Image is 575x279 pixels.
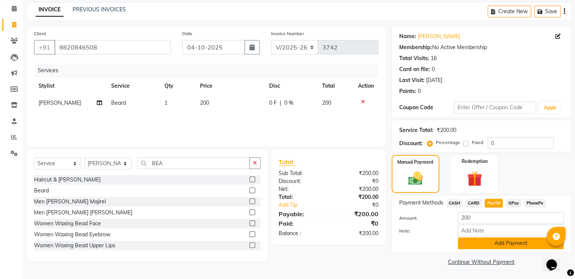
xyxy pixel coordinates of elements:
[446,199,463,208] span: CASH
[36,3,64,17] a: INVOICE
[34,231,110,239] div: Women Waxing Bead Eyebrow
[399,43,432,51] div: Membership:
[338,201,384,209] div: ₹0
[329,229,384,237] div: ₹200.00
[399,139,423,147] div: Discount:
[399,54,429,62] div: Total Visits:
[265,77,318,95] th: Disc
[34,77,107,95] th: Stylist
[462,169,487,188] img: _gift.svg
[432,65,435,73] div: 0
[39,99,81,106] span: [PERSON_NAME]
[393,258,570,266] a: Continue Without Payment
[34,198,106,206] div: Men [PERSON_NAME] Majirel
[399,65,430,73] div: Card on file:
[111,99,126,106] span: Beard
[329,169,384,177] div: ₹200.00
[329,177,384,185] div: ₹0
[488,6,531,17] button: Create New
[399,199,443,207] span: Payment Methods
[137,157,250,169] input: Search or Scan
[273,193,329,201] div: Total:
[454,102,536,113] input: Enter Offer / Coupon Code
[318,77,353,95] th: Total
[34,220,101,228] div: Women Waxing Bead Face
[394,215,452,222] label: Amount:
[329,209,384,219] div: ₹200.00
[73,6,126,13] a: PREVIOUS INVOICES
[431,54,437,62] div: 16
[54,40,171,54] input: Search by Name/Mobile/Email/Code
[524,199,546,208] span: PhonePe
[399,87,416,95] div: Points:
[404,170,427,187] img: _cash.svg
[458,212,564,224] input: Amount
[539,102,561,113] button: Apply
[107,77,160,95] th: Service
[485,199,503,208] span: PayTM
[279,158,296,166] span: Total
[399,76,425,84] div: Last Visit:
[34,242,115,250] div: Women Waxing Bead Upper Lips
[534,6,561,17] button: Save
[465,199,482,208] span: CARD
[182,30,192,37] label: Date
[280,99,281,107] span: |
[273,219,329,228] div: Paid:
[506,199,521,208] span: GPay
[329,219,384,228] div: ₹0
[34,209,132,217] div: Men [PERSON_NAME] [PERSON_NAME]
[273,177,329,185] div: Discount:
[472,139,483,146] label: Fixed
[195,77,265,95] th: Price
[353,77,378,95] th: Action
[271,30,304,37] label: Invoice Number
[273,201,338,209] a: Add Tip
[200,99,209,106] span: 200
[329,193,384,201] div: ₹200.00
[437,126,456,134] div: ₹200.00
[436,139,460,146] label: Percentage
[418,33,460,40] a: [PERSON_NAME]
[399,104,454,112] div: Coupon Code
[273,209,329,219] div: Payable:
[164,99,167,106] span: 1
[418,87,421,95] div: 0
[458,225,564,236] input: Add Note
[329,185,384,193] div: ₹200.00
[273,229,329,237] div: Balance :
[458,237,564,249] button: Add Payment
[284,99,293,107] span: 0 %
[160,77,195,95] th: Qty
[399,33,416,40] div: Name:
[34,30,46,37] label: Client
[399,43,564,51] div: No Active Membership
[394,228,452,234] label: Note:
[273,169,329,177] div: Sub Total:
[322,99,331,106] span: 200
[35,64,384,77] div: Services
[34,187,49,195] div: Beard
[34,176,101,184] div: Haircut & [PERSON_NAME]
[462,158,488,165] label: Redemption
[543,249,567,271] iframe: chat widget
[34,40,55,54] button: +91
[273,185,329,193] div: Net:
[399,126,434,134] div: Service Total:
[269,99,277,107] span: 0 F
[426,76,442,84] div: [DATE]
[397,159,434,166] label: Manual Payment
